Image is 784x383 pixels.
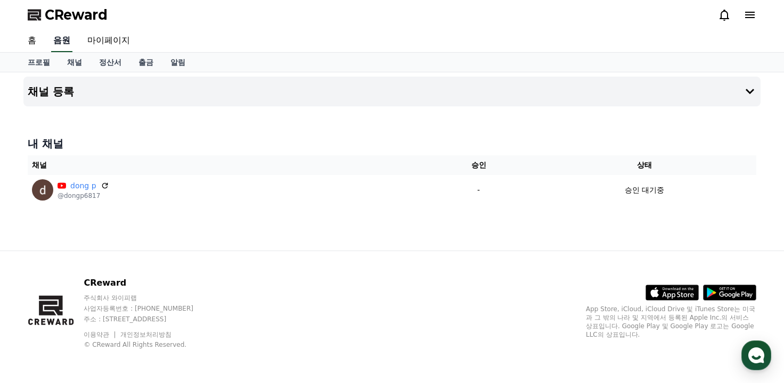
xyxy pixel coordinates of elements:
span: 대화 [97,311,110,320]
img: dong p [32,179,53,201]
a: 대화 [70,295,137,321]
h4: 채널 등록 [28,86,74,97]
a: 채널 [59,53,91,72]
p: CReward [84,277,214,289]
p: 사업자등록번호 : [PHONE_NUMBER] [84,304,214,313]
a: CReward [28,6,108,23]
a: 이용약관 [84,331,117,338]
a: 마이페이지 [79,30,138,52]
p: 승인 대기중 [625,185,664,196]
th: 승인 [424,155,533,175]
span: 홈 [34,311,40,319]
span: CReward [45,6,108,23]
a: 프로필 [19,53,59,72]
button: 채널 등록 [23,77,761,106]
a: 개인정보처리방침 [120,331,171,338]
a: 정산서 [91,53,130,72]
p: - [429,185,529,196]
a: 알림 [162,53,194,72]
h4: 내 채널 [28,136,756,151]
p: © CReward All Rights Reserved. [84,340,214,349]
span: 설정 [165,311,177,319]
p: @dongp6817 [58,191,109,200]
p: 주소 : [STREET_ADDRESS] [84,315,214,323]
a: 출금 [130,53,162,72]
th: 상태 [533,155,756,175]
a: 홈 [3,295,70,321]
p: 주식회사 와이피랩 [84,294,214,302]
a: 음원 [51,30,72,52]
p: App Store, iCloud, iCloud Drive 및 iTunes Store는 미국과 그 밖의 나라 및 지역에서 등록된 Apple Inc.의 서비스 상표입니다. Goo... [586,305,756,339]
th: 채널 [28,155,424,175]
a: 설정 [137,295,205,321]
a: dong p [70,180,96,191]
a: 홈 [19,30,45,52]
